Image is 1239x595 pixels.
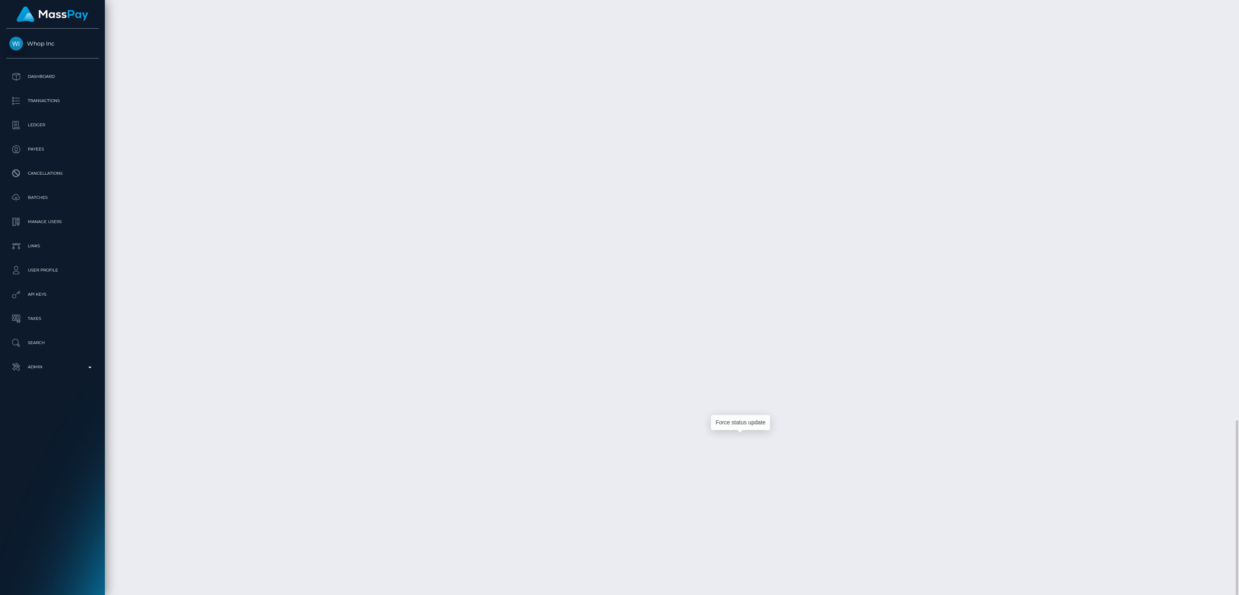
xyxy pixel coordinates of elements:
[9,216,96,228] p: Manage Users
[6,236,99,256] a: Links
[6,115,99,135] a: Ledger
[9,313,96,325] p: Taxes
[9,240,96,252] p: Links
[6,260,99,280] a: User Profile
[9,167,96,180] p: Cancellations
[6,212,99,232] a: Manage Users
[9,71,96,83] p: Dashboard
[9,264,96,276] p: User Profile
[6,163,99,184] a: Cancellations
[9,288,96,301] p: API Keys
[6,139,99,159] a: Payees
[6,284,99,305] a: API Keys
[9,192,96,204] p: Batches
[9,337,96,349] p: Search
[9,119,96,131] p: Ledger
[6,67,99,87] a: Dashboard
[6,188,99,208] a: Batches
[9,143,96,155] p: Payees
[9,95,96,107] p: Transactions
[6,91,99,111] a: Transactions
[6,309,99,329] a: Taxes
[6,333,99,353] a: Search
[9,361,96,373] p: Admin
[711,415,770,430] div: Force status update
[6,357,99,377] a: Admin
[17,6,88,22] img: MassPay Logo
[9,37,23,50] img: Whop Inc
[6,40,99,47] span: Whop Inc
